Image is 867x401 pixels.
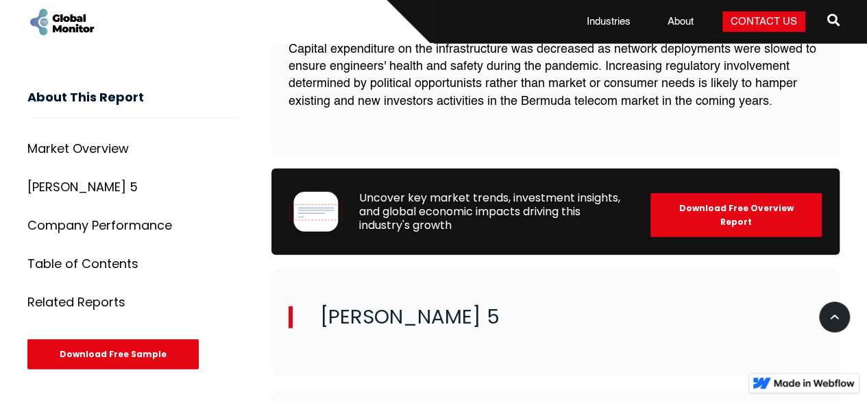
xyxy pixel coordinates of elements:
img: Made in Webflow [774,379,855,387]
a: Contact Us [722,12,805,32]
div: Uncover key market trends, investment insights, and global economic impacts driving this industry... [359,191,634,232]
div: Related Reports [27,295,125,309]
p: Capital expenditure on the infrastructure was decreased as network deployments were slowed to ens... [289,41,823,110]
a:  [827,8,840,36]
span:  [827,10,840,29]
h2: [PERSON_NAME] 5 [289,306,823,328]
div: Company Performance [27,219,172,232]
h3: About This Report [27,90,239,119]
div: Download Free Overview Report [650,193,822,237]
div: Download Free Sample [27,339,199,369]
a: About [659,15,702,29]
div: [PERSON_NAME] 5 [27,180,138,194]
a: Related Reports [27,289,239,316]
a: home [27,7,96,38]
div: Market Overview [27,142,129,156]
a: Market Overview [27,135,239,162]
a: Table of Contents [27,250,239,278]
a: [PERSON_NAME] 5 [27,173,239,201]
a: Industries [578,15,639,29]
div: Table of Contents [27,257,138,271]
a: Company Performance [27,212,239,239]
